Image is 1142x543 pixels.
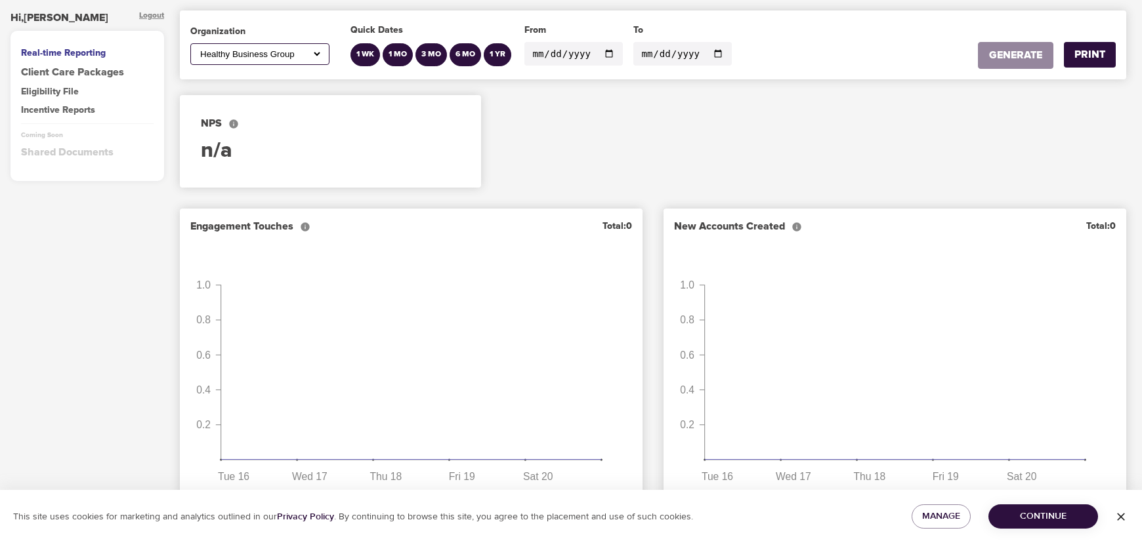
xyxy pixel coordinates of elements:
[21,145,154,160] div: Shared Documents
[196,384,211,395] tspan: 0.4
[680,350,694,361] tspan: 0.6
[702,471,733,482] tspan: Tue 16
[490,49,505,60] div: 1 YR
[680,315,694,326] tspan: 0.8
[21,104,154,117] div: Incentive Reports
[933,471,959,482] tspan: Fri 19
[680,384,694,395] tspan: 0.4
[680,280,694,291] tspan: 1.0
[190,25,329,38] div: Organization
[449,471,475,482] tspan: Fri 19
[190,219,310,234] div: Engagement Touches
[139,10,164,26] div: Logout
[21,131,154,140] div: Coming Soon
[11,10,108,26] div: Hi, [PERSON_NAME]
[415,43,447,66] button: 3 MO
[524,24,623,37] div: From
[196,280,211,291] tspan: 1.0
[1074,47,1105,62] div: PRINT
[989,48,1042,63] div: GENERATE
[1086,220,1116,233] div: Total: 0
[776,471,811,482] tspan: Wed 17
[792,222,802,232] svg: The number of new unique participants who created accounts for eM Life.
[370,471,402,482] tspan: Thu 18
[853,471,885,482] tspan: Thu 18
[421,49,441,60] div: 3 MO
[1007,471,1037,482] tspan: Sat 20
[603,220,632,233] div: Total: 0
[196,420,211,431] tspan: 0.2
[999,508,1088,525] span: Continue
[922,508,960,525] span: Manage
[196,350,211,361] tspan: 0.6
[218,471,249,482] tspan: Tue 16
[350,24,514,37] div: Quick Dates
[988,504,1098,529] button: Continue
[300,222,310,232] svg: The total number of engaged touches of the various eM life features and programs during the period.
[196,315,211,326] tspan: 0.8
[389,49,407,60] div: 1 MO
[350,43,380,66] button: 1 WK
[21,85,154,98] div: Eligibility File
[978,42,1053,69] button: GENERATE
[201,116,460,131] div: NPS
[484,43,511,66] button: 1 YR
[356,49,374,60] div: 1 WK
[277,511,334,523] a: Privacy Policy
[633,24,732,37] div: To
[21,65,154,80] a: Client Care Packages
[455,49,475,60] div: 6 MO
[912,504,971,529] button: Manage
[383,43,413,66] button: 1 MO
[523,471,553,482] tspan: Sat 20
[201,136,460,167] div: n/a
[450,43,481,66] button: 6 MO
[674,219,802,234] div: New Accounts Created
[228,119,239,129] svg: A widely used satisfaction measure to determine a customer's propensity to recommend the service ...
[1064,42,1116,68] button: PRINT
[292,471,328,482] tspan: Wed 17
[680,420,694,431] tspan: 0.2
[21,47,154,60] div: Real-time Reporting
